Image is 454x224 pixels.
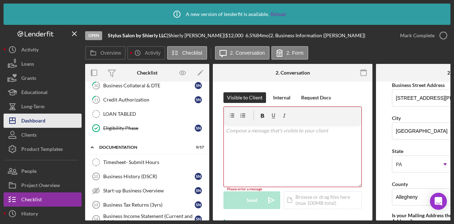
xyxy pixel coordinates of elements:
[89,78,206,93] a: 10Business Collateral & DTESN
[94,203,98,207] tspan: 13
[168,33,225,38] div: Shierly [PERSON_NAME] |
[145,50,160,56] label: Activity
[103,159,205,165] div: Timesheet- Submit Hours
[195,96,202,103] div: S N
[4,128,82,142] a: Clients
[4,164,82,178] button: People
[137,70,157,76] div: Checklist
[21,164,37,180] div: People
[227,92,262,103] div: Visible to Client
[4,192,82,207] button: Checklist
[195,82,202,89] div: S N
[94,217,98,221] tspan: 14
[256,33,269,38] div: 84 mo
[127,46,165,60] button: Activity
[89,198,206,212] a: 13Business Tax Returns (3yrs)SN
[108,32,167,38] b: Stylus Salon by Shierly LLC
[191,145,204,149] div: 0 / 17
[103,125,195,131] div: Eligibility Phase
[21,128,37,144] div: Clients
[103,188,195,193] div: Start-up Business Overview
[167,46,207,60] button: Checklist
[103,111,205,117] div: LOAN TABLED
[4,178,82,192] button: Project Overview
[195,201,202,208] div: S N
[301,92,331,103] div: Request Docs
[225,32,243,38] span: $12,000
[298,92,334,103] button: Request Docs
[223,92,266,103] button: Visible to Client
[168,5,286,23] div: A new version of lenderfit is available.
[89,155,206,169] a: Timesheet- Submit Hours
[21,85,48,101] div: Educational
[430,193,447,210] div: Open Intercom Messenger
[195,173,202,180] div: S N
[4,114,82,128] button: Dashboard
[4,207,82,221] button: History
[4,99,82,114] button: Long-Term
[195,187,202,194] div: S N
[223,187,362,191] div: Please enter a message
[276,70,310,76] div: 2. Conversation
[94,174,98,179] tspan: 12
[103,97,195,103] div: Credit Authorization
[287,50,304,56] label: 2. Form
[4,85,82,99] button: Educational
[103,202,195,208] div: Business Tax Returns (3yrs)
[230,50,265,56] label: 2. Conversation
[392,181,408,187] label: County
[103,174,195,179] div: Business History (DSCR)
[4,71,82,85] button: Grants
[392,82,445,88] label: Business Street Address
[273,92,290,103] div: Internal
[89,121,206,135] a: Eligibility PhaseSN
[223,191,280,209] button: Send
[247,191,258,209] div: Send
[182,50,203,56] label: Checklist
[94,97,98,102] tspan: 11
[21,207,38,223] div: History
[271,46,308,60] button: 2. Form
[99,145,186,149] div: documentation
[4,57,82,71] button: Loans
[89,169,206,184] a: 12Business History (DSCR)SN
[392,115,401,121] label: City
[89,107,206,121] a: LOAN TABLED
[21,114,45,130] div: Dashboard
[85,46,126,60] button: Overview
[195,125,202,132] div: S N
[21,71,36,87] div: Grants
[270,92,294,103] button: Internal
[21,99,45,115] div: Long-Term
[85,31,102,40] div: Open
[271,11,286,17] a: Reload
[89,184,206,198] a: Start-up Business OverviewSN
[4,142,82,156] button: Product Templates
[215,46,270,60] button: 2. Conversation
[89,93,206,107] a: 11Credit AuthorizationSN
[100,50,121,56] label: Overview
[94,83,99,88] tspan: 10
[269,33,365,38] div: | 2. Business Information ([PERSON_NAME])
[103,83,195,88] div: Business Collateral & DTE
[4,43,82,57] button: Activity
[21,178,60,194] div: Project Overview
[21,57,34,73] div: Loans
[21,43,39,59] div: Activity
[245,33,256,38] div: 6.5 %
[21,142,63,158] div: Product Templates
[400,28,434,43] div: Mark Complete
[195,215,202,223] div: S N
[108,33,168,38] div: |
